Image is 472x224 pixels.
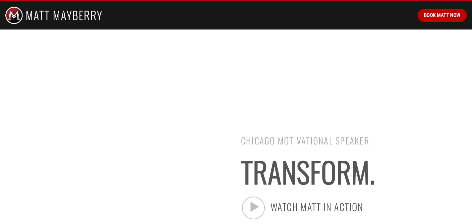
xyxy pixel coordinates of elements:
[241,134,370,147] span: Chicago motivational speaker
[242,196,265,219] a: Open video in lightbox
[424,11,461,19] span: Book Matt Now
[270,201,440,213] h2: Watch matt in action
[241,157,467,186] h2: transform.
[418,9,467,22] a: Book Matt Now
[5,1,102,29] img: Matt Mayberry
